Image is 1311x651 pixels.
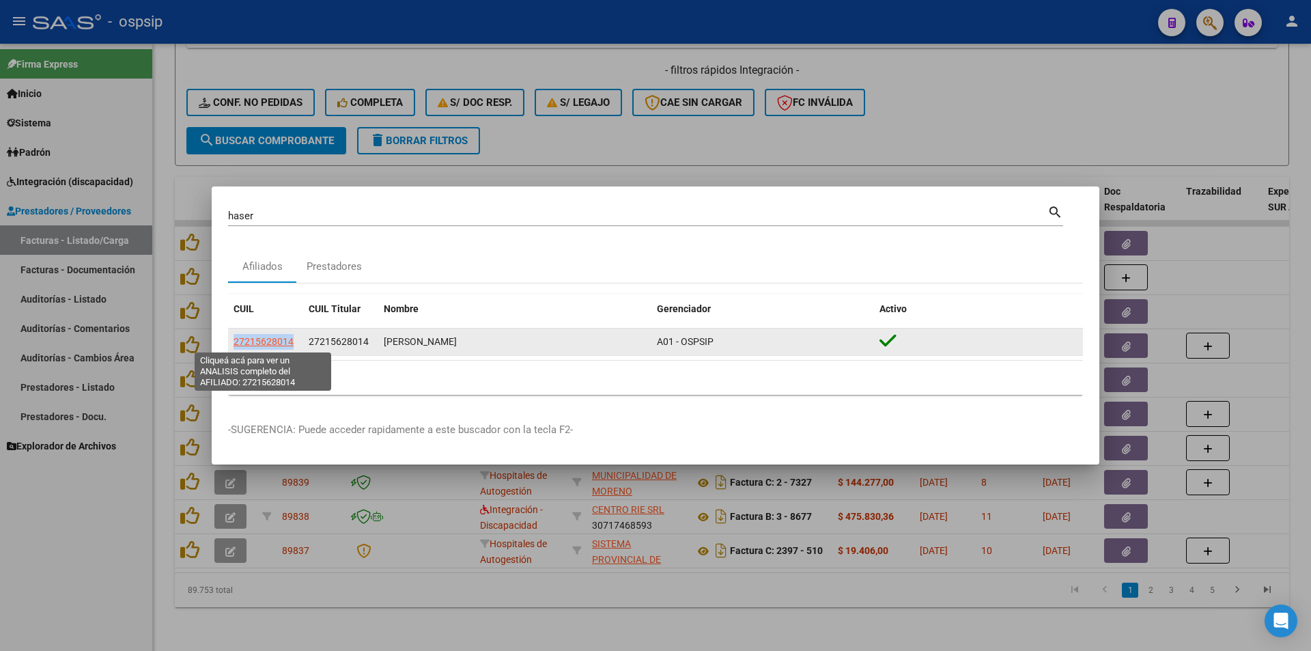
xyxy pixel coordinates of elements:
[309,303,361,314] span: CUIL Titular
[303,294,378,324] datatable-header-cell: CUIL Titular
[228,361,1083,395] div: 1 total
[307,259,362,275] div: Prestadores
[228,294,303,324] datatable-header-cell: CUIL
[234,336,294,347] span: 27215628014
[657,336,714,347] span: A01 - OSPSIP
[1265,605,1297,637] div: Open Intercom Messenger
[384,334,646,350] div: [PERSON_NAME]
[228,422,1083,438] p: -SUGERENCIA: Puede acceder rapidamente a este buscador con la tecla F2-
[242,259,283,275] div: Afiliados
[1047,203,1063,219] mat-icon: search
[657,303,711,314] span: Gerenciador
[378,294,651,324] datatable-header-cell: Nombre
[309,336,369,347] span: 27215628014
[651,294,874,324] datatable-header-cell: Gerenciador
[874,294,1083,324] datatable-header-cell: Activo
[879,303,907,314] span: Activo
[384,303,419,314] span: Nombre
[234,303,254,314] span: CUIL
